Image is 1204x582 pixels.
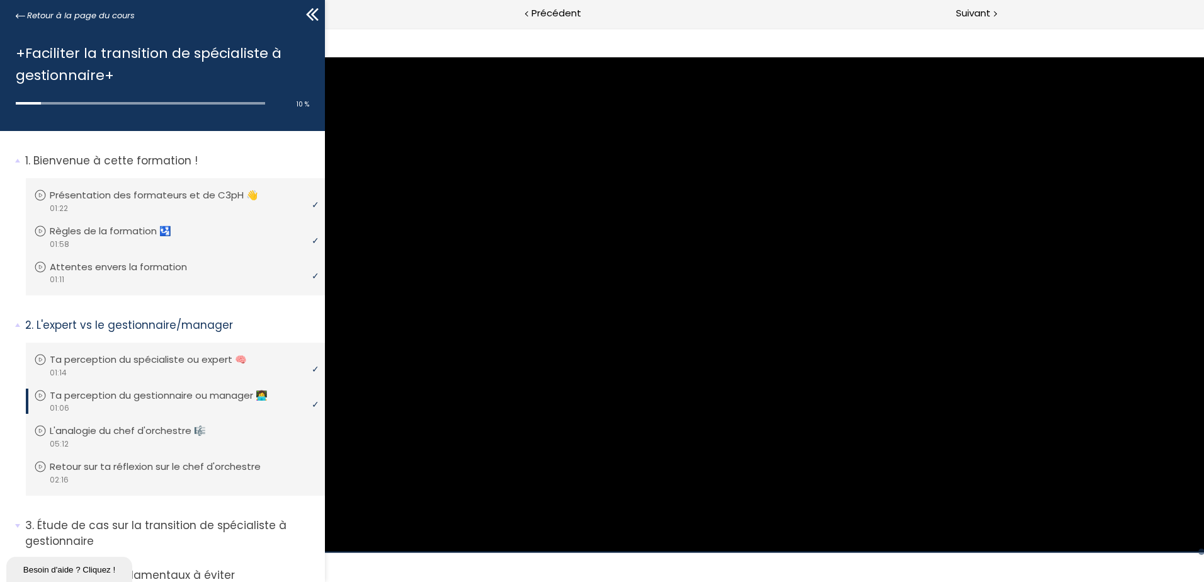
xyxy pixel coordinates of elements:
span: 02:16 [49,474,69,486]
span: 01:11 [49,274,64,285]
span: 05:12 [49,438,69,450]
span: Suivant [956,6,991,21]
p: Attentes envers la formation [50,260,206,274]
span: Précédent [531,6,581,21]
span: 10 % [297,100,309,109]
iframe: chat widget [6,554,135,582]
h1: +Faciliter la transition de spécialiste à gestionnaire+ [16,42,303,86]
p: Étude de cas sur la transition de spécialiste à gestionnaire [25,518,315,549]
span: 01:58 [49,239,69,250]
a: Retour à la page du cours [16,9,135,23]
span: 01:06 [49,402,69,414]
span: 3. [25,518,34,533]
p: Retour sur ta réflexion sur le chef d'orchestre [50,460,280,474]
p: Ta perception du spécialiste ou expert 🧠 [50,353,266,367]
span: 1. [25,153,30,169]
p: Ta perception du gestionnaire ou manager 👩‍💻 [50,389,287,402]
p: Règles de la formation 🛂 [50,224,190,238]
span: Retour à la page du cours [27,9,135,23]
span: 01:14 [49,367,67,379]
span: 01:22 [49,203,68,214]
p: Bienvenue à cette formation ! [25,153,315,169]
p: L'analogie du chef d'orchestre 🎼 [50,424,225,438]
p: L'expert vs le gestionnaire/manager [25,317,315,333]
p: Présentation des formateurs et de C3pH 👋 [50,188,277,202]
span: 2. [25,317,33,333]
